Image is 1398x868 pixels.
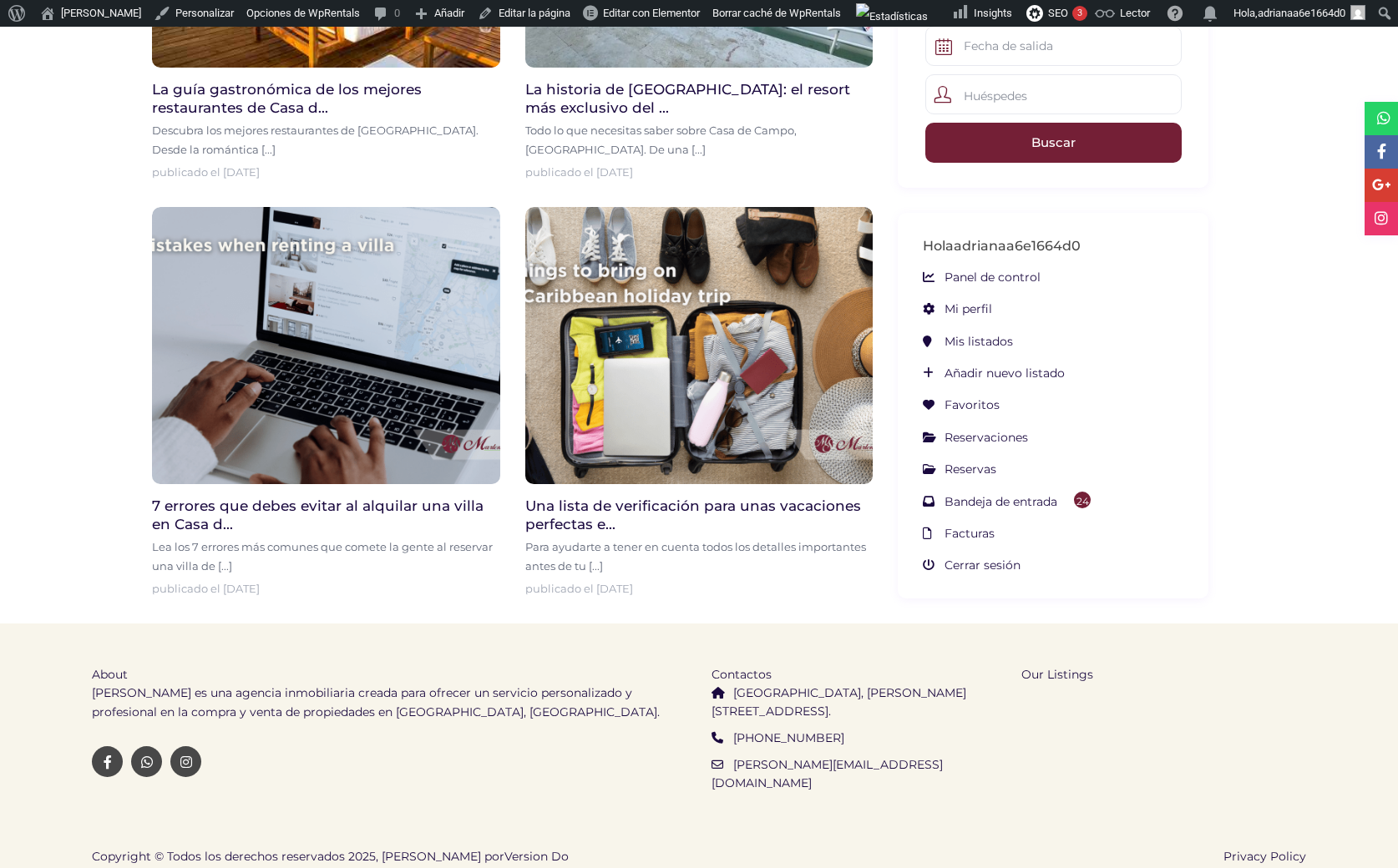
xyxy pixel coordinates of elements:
[525,81,850,116] span: La historia de [GEOGRAPHIC_DATA]: el resort más exclusivo del ...
[733,730,844,745] a: [PHONE_NUMBER]
[923,238,1183,255] h3: Hola
[712,667,772,682] span: Contactos
[152,537,500,575] div: Lea los 7 errores más comunes que comete la gente al reservar una villa de [...]
[925,74,1182,114] div: Huéspedes
[525,163,633,181] span: publicado el [DATE]
[923,333,1013,348] a: Mis listados
[152,497,500,533] a: 7 errores que debes evitar al alquilar una villa en Casa d...
[925,26,1182,66] input: Fecha de salida
[954,238,1081,254] span: adrianaa6e1664d0
[525,537,874,575] div: Para ayudarte a tener en cuenta todos los detalles importantes antes de tu [...]
[923,270,1041,285] a: Panel de control
[152,81,422,116] span: La guía gastronómica de los mejores restaurantes de Casa d...
[152,163,260,181] span: publicado el [DATE]
[1072,6,1087,21] div: 3
[923,397,1000,412] a: Favoritos
[1258,7,1345,19] span: adrianaa6e1664d0
[152,207,500,485] img: 7 errores que debes evitar al alquilar una villa en Casa de Campo
[925,123,1182,163] input: Buscar
[1021,667,1093,682] span: Our Listings
[923,558,1021,573] a: Cerrar sesión
[712,757,943,790] a: [PERSON_NAME][EMAIL_ADDRESS][DOMAIN_NAME]
[1223,849,1306,864] a: Privacy Policy
[525,207,874,485] img: Una lista de verificación para unas vacaciones perfectas en una villa: qué llevar y planificar an...
[923,526,995,541] a: Facturas
[525,80,874,117] a: La historia de [GEOGRAPHIC_DATA]: el resort más exclusivo del ...
[92,667,128,682] span: About
[923,366,1065,381] a: Añadir nuevo listado
[974,7,1012,19] span: Insights
[525,497,861,532] span: Una lista de verificación para unas vacaciones perfectas e...
[504,849,569,864] a: Version Do
[1074,491,1091,507] div: 24
[152,497,484,532] span: 7 errores que debes evitar al alquilar una villa en Casa d...
[152,579,260,598] span: publicado el [DATE]
[525,579,633,598] span: publicado el [DATE]
[712,684,996,720] p: [GEOGRAPHIC_DATA], [PERSON_NAME][STREET_ADDRESS].
[923,493,1091,508] a: Bandeja de entrada24
[1048,7,1068,19] span: SEO
[923,430,1028,445] a: Reservaciones
[152,121,500,159] div: Descubra los mejores restaurantes de [GEOGRAPHIC_DATA]. Desde la romántica [...]
[525,497,874,533] a: Una lista de verificación para unas vacaciones perfectas e...
[923,462,996,477] a: Reservas
[152,80,500,117] a: La guía gastronómica de los mejores restaurantes de Casa d...
[92,684,686,721] p: [PERSON_NAME] es una agencia inmobiliaria creada para ofrecer un servicio personalizado y profesi...
[603,7,700,19] span: Editar con Elementor
[856,3,928,30] img: Visitas de 48 horas. Haz clic para ver más estadísticas del sitio.
[525,121,874,159] div: Todo lo que necesitas saber sobre Casa de Campo, [GEOGRAPHIC_DATA]. De una [...]
[923,301,992,316] a: Mi perfil
[92,847,569,865] span: Copyright © Todos los derechos reservados 2025, [PERSON_NAME] por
